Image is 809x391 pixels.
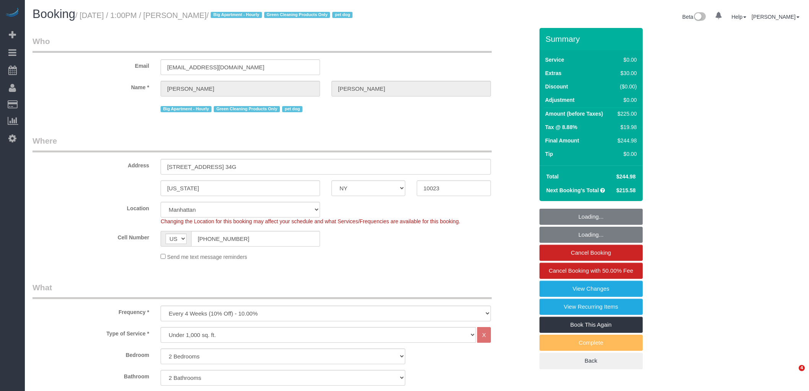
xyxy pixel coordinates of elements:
div: $30.00 [614,69,637,77]
input: Last Name [331,81,491,97]
span: Cancel Booking with 50.00% Fee [549,267,633,274]
legend: Who [32,36,492,53]
span: 4 [799,365,805,371]
a: Back [539,353,643,369]
label: Amount (before Taxes) [545,110,603,118]
a: Cancel Booking with 50.00% Fee [539,263,643,279]
span: Big Apartment - Hourly [161,106,211,112]
span: pet dog [332,12,353,18]
img: Automaid Logo [5,8,20,18]
div: ($0.00) [614,83,637,90]
legend: What [32,282,492,299]
input: First Name [161,81,320,97]
label: Location [27,202,155,212]
div: $0.00 [614,150,637,158]
div: $0.00 [614,96,637,104]
div: $19.98 [614,123,637,131]
span: $244.98 [616,173,636,180]
label: Bedroom [27,348,155,359]
a: Cancel Booking [539,245,643,261]
span: $215.58 [616,187,636,193]
label: Frequency * [27,306,155,316]
strong: Total [546,173,559,180]
div: $244.98 [614,137,637,144]
a: [PERSON_NAME] [752,14,799,20]
label: Adjustment [545,96,575,104]
label: Email [27,59,155,70]
label: Tip [545,150,553,158]
strong: Next Booking's Total [546,187,599,193]
span: pet dog [282,106,302,112]
a: View Recurring Items [539,299,643,315]
label: Tax @ 8.88% [545,123,577,131]
span: Big Apartment - Hourly [211,12,262,18]
label: Discount [545,83,568,90]
label: Cell Number [27,231,155,241]
span: Booking [32,7,75,21]
div: $225.00 [614,110,637,118]
span: Changing the Location for this booking may affect your schedule and what Services/Frequencies are... [161,218,460,224]
input: Cell Number [191,231,320,247]
label: Bathroom [27,370,155,380]
img: New interface [693,12,706,22]
span: Send me text message reminders [167,254,247,260]
span: Green Cleaning Products Only [214,106,280,112]
iframe: Intercom live chat [783,365,801,383]
input: City [161,180,320,196]
a: Book This Again [539,317,643,333]
input: Zip Code [417,180,491,196]
h3: Summary [546,34,639,43]
input: Email [161,59,320,75]
small: / [DATE] / 1:00PM / [PERSON_NAME] [75,11,355,20]
label: Final Amount [545,137,579,144]
span: Green Cleaning Products Only [264,12,330,18]
label: Name * [27,81,155,91]
span: / [206,11,355,20]
a: Help [731,14,746,20]
label: Extras [545,69,562,77]
label: Address [27,159,155,169]
div: $0.00 [614,56,637,64]
a: View Changes [539,281,643,297]
legend: Where [32,135,492,152]
label: Service [545,56,564,64]
label: Type of Service * [27,327,155,337]
a: Beta [682,14,706,20]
